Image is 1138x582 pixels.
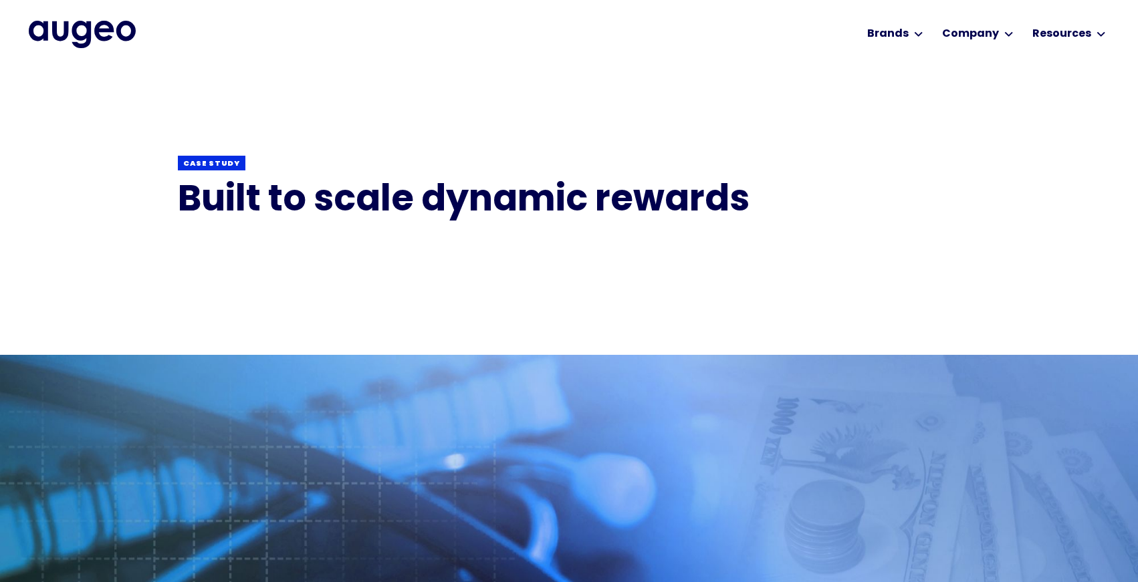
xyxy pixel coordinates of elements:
[29,21,136,47] a: home
[942,26,999,42] div: Company
[29,21,136,47] img: Augeo's full logo in midnight blue.
[178,182,960,221] h1: Built to scale dynamic rewards
[1032,26,1091,42] div: Resources
[867,26,909,42] div: Brands
[183,159,240,169] div: Case study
